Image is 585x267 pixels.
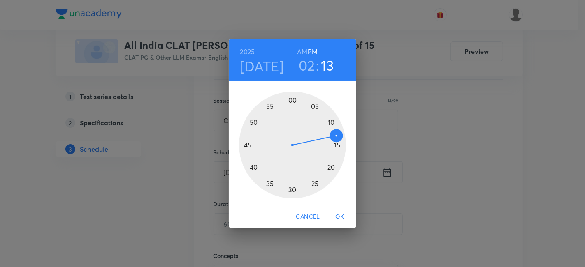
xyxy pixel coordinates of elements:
[240,58,284,75] button: [DATE]
[296,212,320,222] span: Cancel
[240,46,255,58] button: 2025
[330,212,350,222] span: OK
[308,46,318,58] button: PM
[299,57,315,74] button: 02
[321,57,334,74] button: 13
[297,46,307,58] button: AM
[293,209,323,224] button: Cancel
[327,209,353,224] button: OK
[316,57,319,74] h3: :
